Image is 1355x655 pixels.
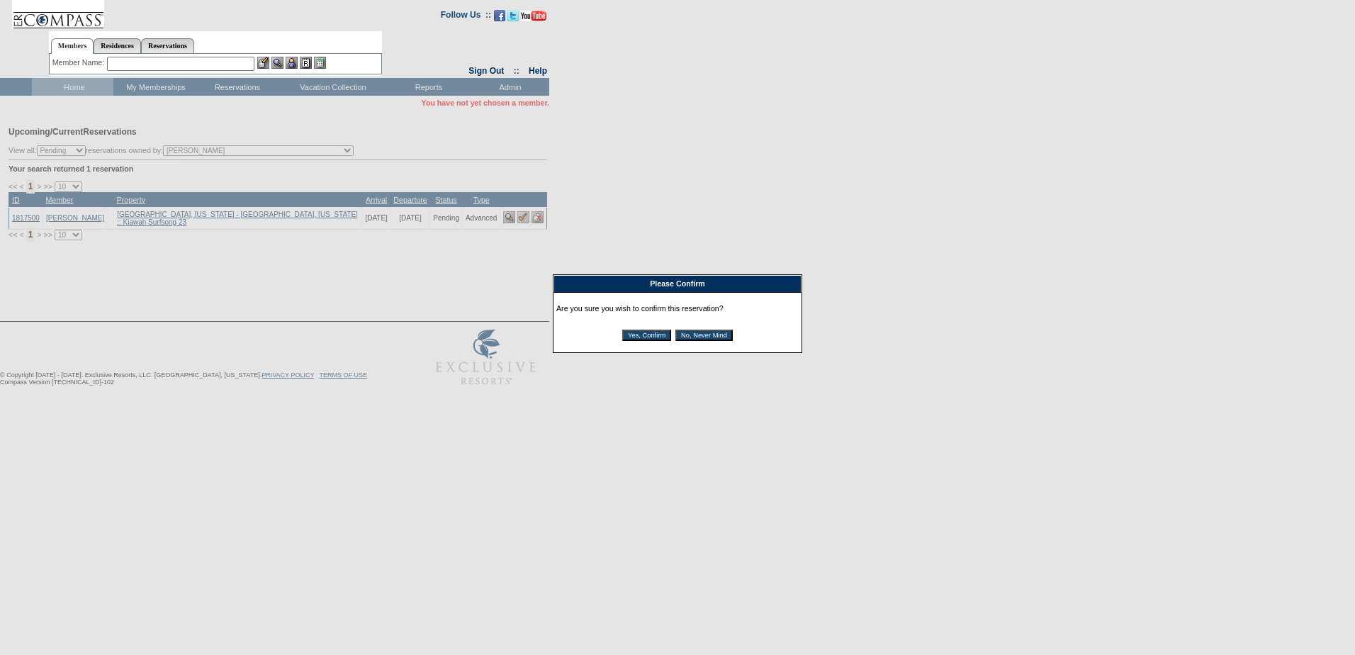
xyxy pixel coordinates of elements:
[521,11,546,21] img: Subscribe to our YouTube Channel
[94,38,141,53] a: Residences
[521,14,546,23] a: Subscribe to our YouTube Channel
[529,66,547,76] a: Help
[441,9,491,26] td: Follow Us ::
[300,57,312,69] img: Reservations
[51,38,94,54] a: Members
[553,275,802,293] div: Please Confirm
[257,57,269,69] img: b_edit.gif
[271,57,283,69] img: View
[314,57,326,69] img: b_calculator.gif
[514,66,519,76] span: ::
[286,57,298,69] img: Impersonate
[494,10,505,21] img: Become our fan on Facebook
[507,14,519,23] a: Follow us on Twitter
[507,10,519,21] img: Follow us on Twitter
[622,330,671,341] input: Yes, Confirm
[675,330,733,341] input: No, Never Mind
[468,66,504,76] a: Sign Out
[141,38,194,53] a: Reservations
[556,296,799,349] div: Are you sure you wish to confirm this reservation?
[52,57,107,69] div: Member Name:
[494,14,505,23] a: Become our fan on Facebook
